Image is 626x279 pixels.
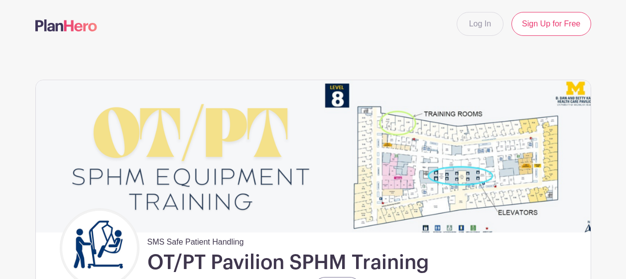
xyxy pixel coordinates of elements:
img: event_banner_9671.png [36,80,591,232]
h1: OT/PT Pavilion SPHM Training [147,250,429,275]
a: Log In [457,12,503,36]
img: logo-507f7623f17ff9eddc593b1ce0a138ce2505c220e1c5a4e2b4648c50719b7d32.svg [35,19,97,31]
a: Sign Up for Free [511,12,591,36]
span: SMS Safe Patient Handling [147,232,244,248]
